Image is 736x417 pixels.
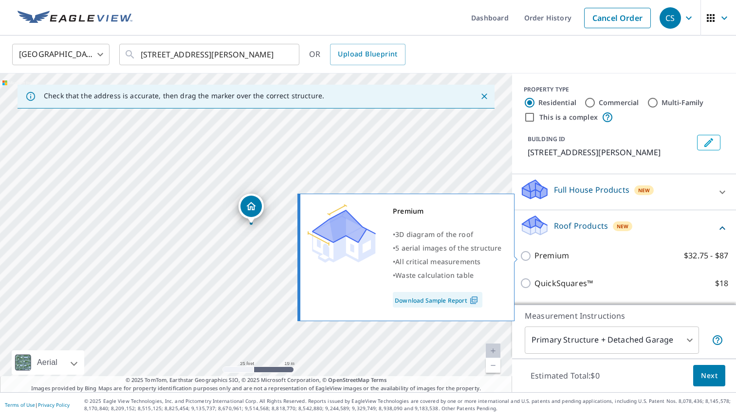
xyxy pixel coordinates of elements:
label: Residential [538,98,576,108]
a: Terms of Use [5,401,35,408]
div: Aerial [12,350,84,375]
div: PROPERTY TYPE [524,85,724,94]
span: New [617,222,629,230]
p: Estimated Total: $0 [523,365,607,386]
p: Measurement Instructions [525,310,723,322]
span: 3D diagram of the roof [395,230,473,239]
p: QuickSquares™ [534,277,593,290]
button: Next [693,365,725,387]
img: EV Logo [18,11,132,25]
p: Full House Products [554,184,629,196]
input: Search by address or latitude-longitude [141,41,279,68]
div: Dropped pin, building 1, Residential property, 350 Happy Trails Ln Demorest, GA 30535 [239,194,264,224]
div: CS [660,7,681,29]
p: | [5,402,70,408]
div: Full House ProductsNew [520,178,728,206]
span: Next [701,370,718,382]
label: This is a complex [539,112,598,122]
div: • [393,269,502,282]
span: New [638,186,650,194]
p: $32.75 - $87 [684,250,728,262]
div: Roof ProductsNew [520,214,728,242]
p: © 2025 Eagle View Technologies, Inc. and Pictometry International Corp. All Rights Reserved. Repo... [84,398,731,412]
span: 5 aerial images of the structure [395,243,501,253]
span: All critical measurements [395,257,480,266]
label: Commercial [599,98,639,108]
a: Terms [371,376,387,383]
p: Check that the address is accurate, then drag the marker over the correct structure. [44,91,324,100]
img: Pdf Icon [467,296,480,305]
div: • [393,228,502,241]
span: Your report will include the primary structure and a detached garage if one exists. [712,334,723,346]
p: [STREET_ADDRESS][PERSON_NAME] [528,146,693,158]
a: Cancel Order [584,8,651,28]
img: Premium [308,204,376,263]
a: Privacy Policy [38,401,70,408]
div: • [393,255,502,269]
div: Aerial [34,350,60,375]
div: Premium [393,204,502,218]
a: Upload Blueprint [330,44,405,65]
span: Waste calculation table [395,271,474,280]
p: $18 [715,277,728,290]
button: Close [478,90,491,103]
span: © 2025 TomTom, Earthstar Geographics SIO, © 2025 Microsoft Corporation, © [126,376,387,384]
p: Roof Products [554,220,608,232]
p: BUILDING ID [528,135,565,143]
a: Download Sample Report [393,292,482,308]
span: Upload Blueprint [338,48,397,60]
p: Premium [534,250,569,262]
div: [GEOGRAPHIC_DATA] [12,41,110,68]
div: Primary Structure + Detached Garage [525,326,699,354]
a: OpenStreetMap [328,376,369,383]
div: OR [309,44,405,65]
label: Multi-Family [662,98,704,108]
a: Current Level 20, Zoom In Disabled [486,344,500,358]
button: Edit building 1 [697,135,720,150]
a: Current Level 20, Zoom Out [486,358,500,373]
div: • [393,241,502,255]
